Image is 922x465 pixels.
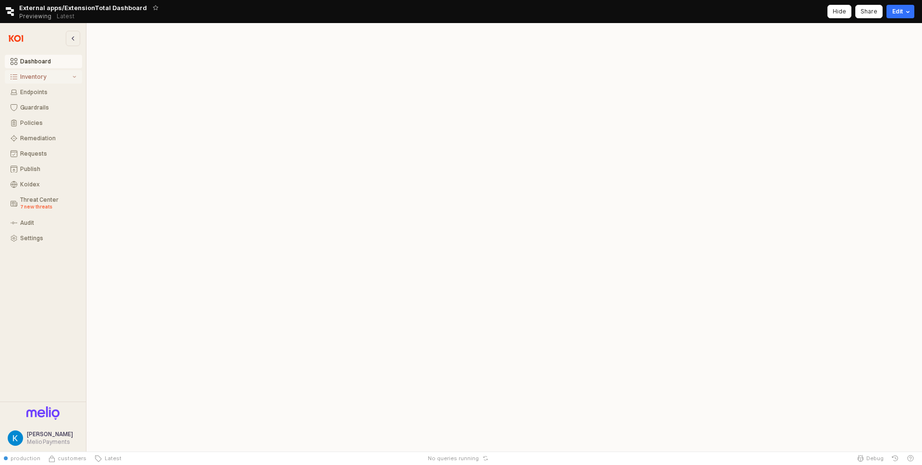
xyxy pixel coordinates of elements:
button: Policies [5,116,82,130]
button: Add app to favorites [151,3,160,12]
div: Settings [20,235,76,242]
div: Koidex [20,181,76,188]
div: Inventory [20,73,71,80]
div: Audit [20,220,76,226]
div: Previewing Latest [19,10,80,23]
div: Hide [833,5,846,18]
button: Publish [5,162,82,176]
button: History [887,452,903,465]
button: Dashboard [5,55,82,68]
button: Source Control [44,452,90,465]
button: Latest [90,452,125,465]
button: Edit [886,5,914,18]
span: [PERSON_NAME] [27,430,73,438]
button: Releases and History [51,10,80,23]
span: Debug [866,454,884,462]
button: Settings [5,232,82,245]
div: Requests [20,150,76,157]
button: Audit [5,216,82,230]
button: Inventory [5,70,82,84]
span: production [11,454,40,462]
button: Reset app state [481,455,490,461]
button: Requests [5,147,82,160]
button: Share app [855,5,883,18]
main: App Frame [86,23,922,452]
span: Previewing [19,12,51,21]
button: Help [903,452,918,465]
div: Publish [20,166,76,172]
div: Remediation [20,135,76,142]
button: Hide app [827,5,851,18]
button: Guardrails [5,101,82,114]
iframe: DashboardPage [86,23,922,452]
span: No queries running [428,454,479,462]
span: customers [58,454,86,462]
div: Threat Center [20,196,76,211]
button: Threat Center [5,193,82,214]
button: Debug [853,452,887,465]
p: Share [861,8,877,15]
div: Guardrails [20,104,76,111]
button: Koidex [5,178,82,191]
div: Policies [20,120,76,126]
div: Dashboard [20,58,76,65]
button: Endpoints [5,86,82,99]
div: 7 new threats [20,203,76,211]
span: External apps/ExtensionTotal Dashboard [19,3,147,12]
div: Endpoints [20,89,76,96]
span: Latest [102,454,121,462]
button: Remediation [5,132,82,145]
div: Melio Payments [27,438,73,446]
p: Latest [57,12,74,20]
